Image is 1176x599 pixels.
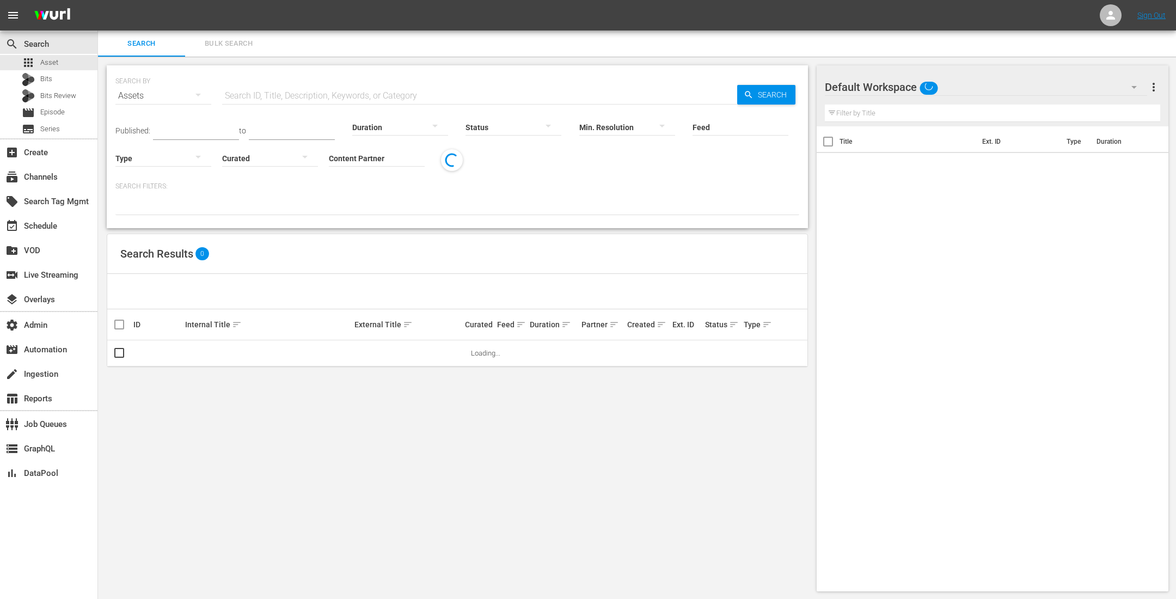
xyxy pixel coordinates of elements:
[5,392,19,405] span: Reports
[672,320,702,329] div: Ext. ID
[516,320,526,329] span: sort
[1137,11,1166,20] a: Sign Out
[737,85,795,105] button: Search
[1060,126,1090,157] th: Type
[22,89,35,102] div: Bits Review
[471,349,500,357] span: Loading...
[403,320,413,329] span: sort
[627,318,670,331] div: Created
[192,38,266,50] span: Bulk Search
[5,442,19,455] span: GraphQL
[609,320,619,329] span: sort
[744,318,767,331] div: Type
[5,244,19,257] span: VOD
[5,38,19,51] span: Search
[581,318,624,331] div: Partner
[561,320,571,329] span: sort
[7,9,20,22] span: menu
[40,74,52,84] span: Bits
[5,343,19,356] span: Automation
[530,318,578,331] div: Duration
[1090,126,1155,157] th: Duration
[5,319,19,332] span: Admin
[40,57,58,68] span: Asset
[115,81,211,111] div: Assets
[22,73,35,86] div: Bits
[105,38,179,50] span: Search
[1147,81,1160,94] span: more_vert
[40,90,76,101] span: Bits Review
[825,72,1147,102] div: Default Workspace
[115,126,150,135] span: Published:
[5,467,19,480] span: DataPool
[40,124,60,135] span: Series
[185,318,351,331] div: Internal Title
[5,170,19,184] span: Channels
[115,182,799,191] p: Search Filters:
[754,85,795,105] span: Search
[1147,74,1160,100] button: more_vert
[497,318,526,331] div: Feed
[26,3,78,28] img: ans4CAIJ8jUAAAAAAAAAAAAAAAAAAAAAAAAgQb4GAAAAAAAAAAAAAAAAAAAAAAAAJMjXAAAAAAAAAAAAAAAAAAAAAAAAgAT5G...
[729,320,739,329] span: sort
[120,247,193,260] span: Search Results
[354,318,462,331] div: External Title
[22,56,35,69] span: Asset
[5,268,19,282] span: Live Streaming
[239,126,246,135] span: to
[5,368,19,381] span: Ingestion
[22,123,35,136] span: Series
[657,320,666,329] span: sort
[762,320,772,329] span: sort
[232,320,242,329] span: sort
[5,418,19,431] span: Job Queues
[22,106,35,119] span: Episode
[5,219,19,233] span: Schedule
[5,146,19,159] span: Create
[465,320,494,329] div: Curated
[705,318,741,331] div: Status
[5,195,19,208] span: Search Tag Mgmt
[976,126,1060,157] th: Ext. ID
[5,293,19,306] span: Overlays
[133,320,182,329] div: ID
[40,107,65,118] span: Episode
[840,126,976,157] th: Title
[195,247,209,260] span: 0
